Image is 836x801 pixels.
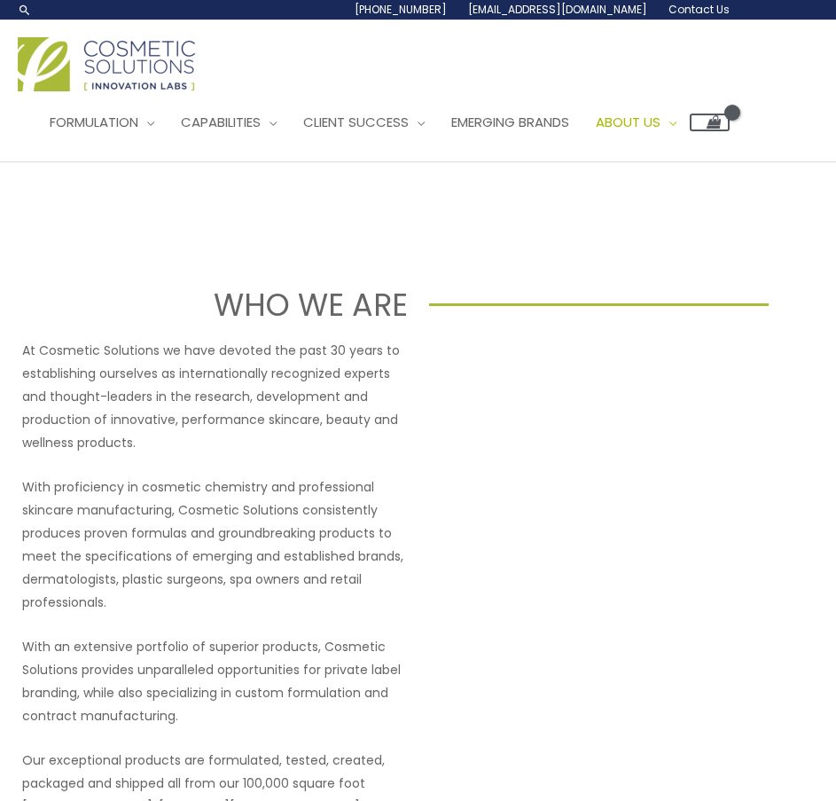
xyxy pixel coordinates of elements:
[438,96,582,149] a: Emerging Brands
[429,339,815,555] iframe: Get to know Cosmetic Solutions Private Label Skin Care
[355,2,447,17] span: [PHONE_NUMBER]
[50,113,138,131] span: Formulation
[596,113,660,131] span: About Us
[168,96,290,149] a: Capabilities
[22,475,408,614] p: With proficiency in cosmetic chemistry and professional skincare manufacturing, Cosmetic Solution...
[582,96,690,149] a: About Us
[181,113,261,131] span: Capabilities
[23,96,730,149] nav: Site Navigation
[451,113,569,131] span: Emerging Brands
[22,635,408,727] p: With an extensive portfolio of superior products, Cosmetic Solutions provides unparalleled opport...
[668,2,730,17] span: Contact Us
[290,96,438,149] a: Client Success
[22,339,408,454] p: At Cosmetic Solutions we have devoted the past 30 years to establishing ourselves as internationa...
[18,3,32,17] a: Search icon link
[690,114,730,131] a: View Shopping Cart, empty
[468,2,647,17] span: [EMAIL_ADDRESS][DOMAIN_NAME]
[67,283,408,326] h1: WHO WE ARE
[303,113,409,131] span: Client Success
[18,37,195,91] img: Cosmetic Solutions Logo
[36,96,168,149] a: Formulation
